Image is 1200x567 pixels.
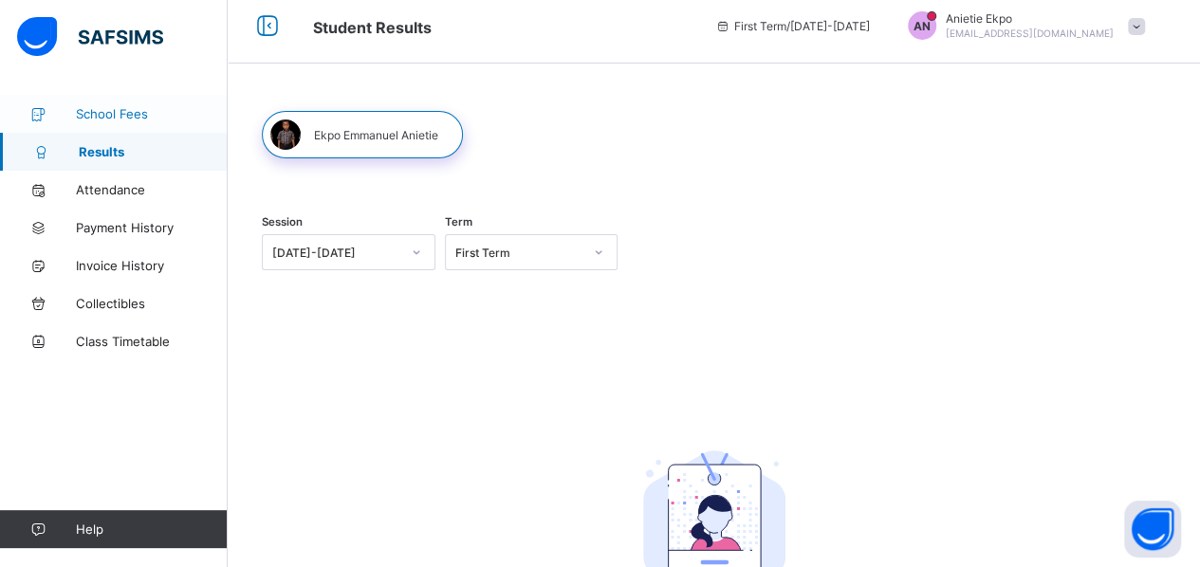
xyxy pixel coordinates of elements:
img: safsims [17,17,163,57]
span: Session [262,215,303,229]
span: Invoice History [76,258,228,273]
div: First Term [455,246,583,260]
span: Attendance [76,182,228,197]
span: Payment History [76,220,228,235]
span: session/term information [715,19,870,33]
span: [EMAIL_ADDRESS][DOMAIN_NAME] [946,27,1114,39]
span: Results [79,144,228,159]
span: AN [914,19,931,33]
button: Open asap [1124,501,1181,558]
span: Term [445,215,472,229]
div: [DATE]-[DATE] [272,246,400,260]
span: Anietie Ekpo [946,11,1114,26]
span: Collectibles [76,296,228,311]
span: Class Timetable [76,334,228,349]
span: School Fees [76,106,228,121]
span: Student Results [313,18,432,37]
div: AnietieEkpo [889,11,1154,40]
span: Help [76,521,227,537]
